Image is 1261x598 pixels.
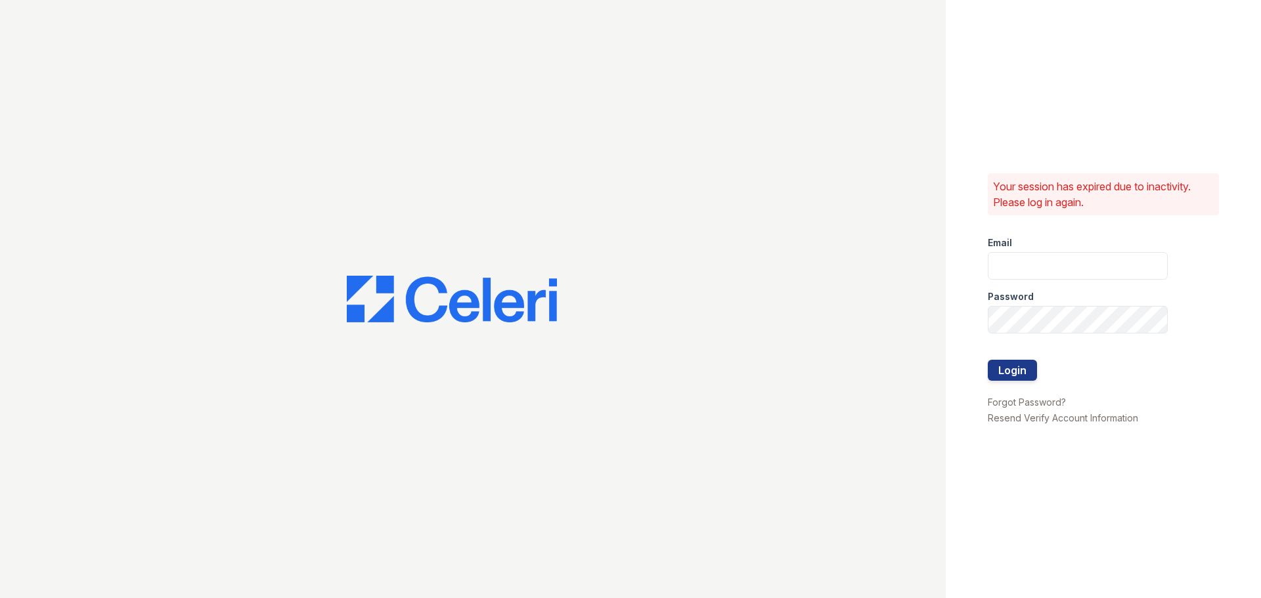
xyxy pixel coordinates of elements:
a: Resend Verify Account Information [988,412,1138,423]
label: Password [988,290,1034,303]
button: Login [988,360,1037,381]
p: Your session has expired due to inactivity. Please log in again. [993,179,1214,210]
a: Forgot Password? [988,396,1066,408]
img: CE_Logo_Blue-a8612792a0a2168367f1c8372b55b34899dd931a85d93a1a3d3e32e68fde9ad4.png [347,276,557,323]
label: Email [988,236,1012,249]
